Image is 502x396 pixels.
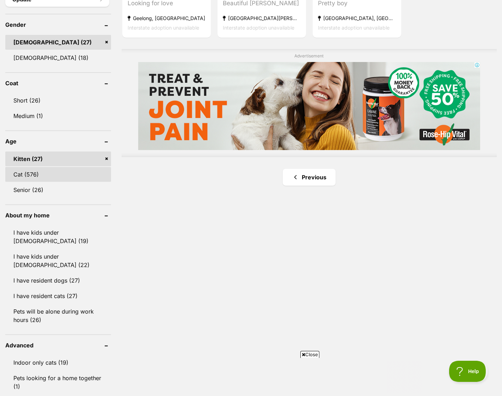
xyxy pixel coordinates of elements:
[5,151,111,166] a: Kitten (27)
[5,225,111,248] a: I have kids under [DEMOGRAPHIC_DATA] (19)
[80,361,422,392] iframe: Advertisement
[138,62,480,150] iframe: Advertisement
[449,361,488,382] iframe: Help Scout Beacon - Open
[5,342,111,348] header: Advanced
[122,49,497,157] div: Advertisement
[5,35,111,50] a: [DEMOGRAPHIC_DATA] (27)
[5,273,111,288] a: I have resident dogs (27)
[5,212,111,218] header: About my home
[5,93,111,108] a: Short (26)
[223,13,301,23] strong: [GEOGRAPHIC_DATA][PERSON_NAME][GEOGRAPHIC_DATA]
[5,21,111,28] header: Gender
[5,371,111,394] a: Pets looking for a home together (1)
[5,249,111,272] a: I have kids under [DEMOGRAPHIC_DATA] (22)
[283,169,336,186] a: Previous page
[5,182,111,197] a: Senior (26)
[223,25,294,31] span: Interstate adoption unavailable
[5,50,111,65] a: [DEMOGRAPHIC_DATA] (18)
[5,289,111,303] a: I have resident cats (27)
[318,25,390,31] span: Interstate adoption unavailable
[128,25,199,31] span: Interstate adoption unavailable
[5,167,111,182] a: Cat (576)
[5,138,111,144] header: Age
[300,351,319,358] span: Close
[5,80,111,86] header: Coat
[318,13,396,23] strong: [GEOGRAPHIC_DATA], [GEOGRAPHIC_DATA]
[122,169,497,186] nav: Pagination
[5,109,111,123] a: Medium (1)
[128,13,206,23] strong: Geelong, [GEOGRAPHIC_DATA]
[5,355,111,370] a: Indoor only cats (19)
[5,304,111,327] a: Pets will be alone during work hours (26)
